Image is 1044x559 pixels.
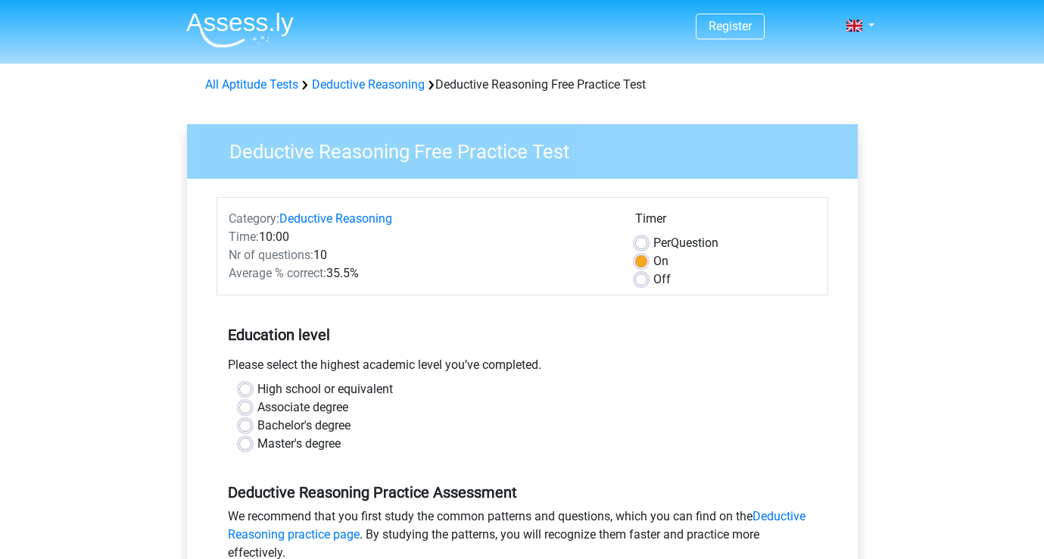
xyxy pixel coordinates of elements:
[217,228,624,246] div: 10:00
[653,270,671,289] label: Off
[217,356,828,380] div: Please select the highest academic level you’ve completed.
[217,246,624,264] div: 10
[257,435,341,453] label: Master's degree
[199,76,846,94] div: Deductive Reasoning Free Practice Test
[228,320,817,350] h5: Education level
[279,211,392,226] a: Deductive Reasoning
[229,230,259,244] span: Time:
[709,19,752,33] a: Register
[653,234,718,252] label: Question
[229,266,326,280] span: Average % correct:
[186,12,294,48] img: Assessly
[257,417,351,435] label: Bachelor's degree
[312,77,425,92] a: Deductive Reasoning
[229,211,279,226] span: Category:
[257,380,393,398] label: High school or equivalent
[211,134,846,164] h3: Deductive Reasoning Free Practice Test
[205,77,298,92] a: All Aptitude Tests
[653,252,668,270] label: On
[653,236,671,250] span: Per
[635,210,816,234] div: Timer
[228,483,817,501] h5: Deductive Reasoning Practice Assessment
[229,248,313,262] span: Nr of questions:
[257,398,348,417] label: Associate degree
[217,264,624,283] div: 35.5%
